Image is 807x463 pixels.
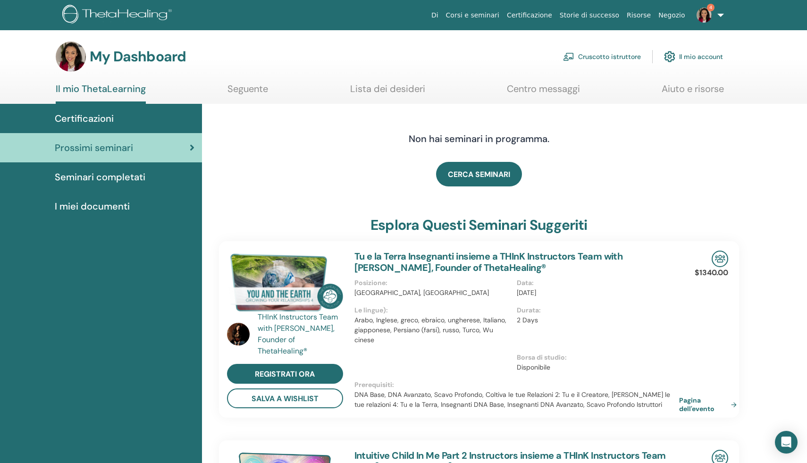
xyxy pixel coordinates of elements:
[227,251,343,314] img: Tu e la Terra Insegnanti
[428,7,442,24] a: Di
[563,52,574,61] img: chalkboard-teacher.svg
[517,353,673,362] p: Borsa di studio :
[55,141,133,155] span: Prossimi seminari
[55,111,114,126] span: Certificazioni
[354,278,511,288] p: Posizione :
[55,199,130,213] span: I miei documenti
[517,278,673,288] p: Data :
[227,388,343,408] button: Salva a Wishlist
[664,49,675,65] img: cog.svg
[517,315,673,325] p: 2 Days
[442,7,503,24] a: Corsi e seminari
[354,315,511,345] p: Arabo, Inglese, greco, ebraico, ungherese, Italiano, giapponese, Persiano (farsi), russo, Turco, ...
[517,362,673,372] p: Disponibile
[354,390,680,410] p: DNA Base, DNA Avanzato, Scavo Profondo, Coltiva le tue Relazioni 2: Tu e il Creatore, [PERSON_NAM...
[330,133,628,144] h4: Non hai seminari in programma.
[227,83,268,101] a: Seguente
[354,250,623,274] a: Tu e la Terra Insegnanti insieme a THInK Instructors Team with [PERSON_NAME], Founder of ThetaHea...
[695,267,728,278] p: $1340.00
[350,83,425,101] a: Lista dei desideri
[227,323,250,345] img: default.jpg
[517,305,673,315] p: Durata :
[370,217,588,234] h3: Esplora questi seminari suggeriti
[679,396,740,413] a: Pagina dell'evento
[436,162,522,186] a: CERCA SEMINARI
[255,369,315,379] span: Registrati ora
[62,5,175,26] img: logo.png
[563,46,641,67] a: Cruscotto istruttore
[55,170,145,184] span: Seminari completati
[56,42,86,72] img: default.jpg
[227,364,343,384] a: Registrati ora
[448,169,510,179] span: CERCA SEMINARI
[354,288,511,298] p: [GEOGRAPHIC_DATA], [GEOGRAPHIC_DATA]
[664,46,723,67] a: Il mio account
[623,7,655,24] a: Risorse
[503,7,556,24] a: Certificazione
[354,380,680,390] p: Prerequisiti :
[517,288,673,298] p: [DATE]
[712,251,728,267] img: In-Person Seminar
[90,48,186,65] h3: My Dashboard
[56,83,146,104] a: Il mio ThetaLearning
[655,7,689,24] a: Negozio
[662,83,724,101] a: Aiuto e risorse
[775,431,798,454] div: Open Intercom Messenger
[258,311,345,357] a: THInK Instructors Team with [PERSON_NAME], Founder of ThetaHealing®
[354,305,511,315] p: Le lingue) :
[556,7,623,24] a: Storie di successo
[507,83,580,101] a: Centro messaggi
[697,8,712,23] img: default.jpg
[707,4,715,11] span: 4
